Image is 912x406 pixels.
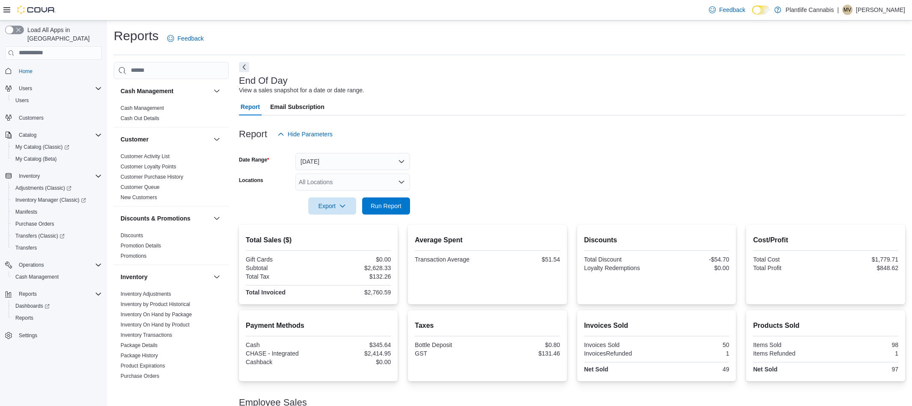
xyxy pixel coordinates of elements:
[12,272,62,282] a: Cash Management
[15,130,40,140] button: Catalog
[658,341,729,348] div: 50
[371,202,401,210] span: Run Report
[121,153,170,159] a: Customer Activity List
[15,113,47,123] a: Customers
[12,154,60,164] a: My Catalog (Beta)
[121,253,147,259] a: Promotions
[844,5,851,15] span: MV
[9,230,105,242] a: Transfers (Classic)
[753,265,824,271] div: Total Profit
[121,105,164,111] a: Cash Management
[9,218,105,230] button: Purchase Orders
[24,26,102,43] span: Load All Apps in [GEOGRAPHIC_DATA]
[827,341,898,348] div: 98
[239,86,364,95] div: View a sales snapshot for a date or date range.
[752,6,770,15] input: Dark Mode
[246,321,391,331] h2: Payment Methods
[320,273,391,280] div: $132.26
[320,256,391,263] div: $0.00
[12,195,89,205] a: Inventory Manager (Classic)
[121,135,210,144] button: Customer
[753,350,824,357] div: Items Refunded
[2,170,105,182] button: Inventory
[12,301,102,311] span: Dashboards
[9,94,105,106] button: Users
[121,242,161,249] span: Promotion Details
[827,366,898,373] div: 97
[121,291,171,297] span: Inventory Adjustments
[19,132,36,138] span: Catalog
[241,98,260,115] span: Report
[15,232,65,239] span: Transfers (Classic)
[121,383,139,389] a: Reorder
[415,235,560,245] h2: Average Spent
[489,341,560,348] div: $0.80
[9,206,105,218] button: Manifests
[121,373,159,379] a: Purchase Orders
[489,256,560,263] div: $51.54
[15,130,102,140] span: Catalog
[584,366,608,373] strong: Net Sold
[9,153,105,165] button: My Catalog (Beta)
[121,184,159,190] a: Customer Queue
[121,194,157,201] span: New Customers
[121,135,148,144] h3: Customer
[12,313,102,323] span: Reports
[12,243,102,253] span: Transfers
[9,242,105,254] button: Transfers
[320,350,391,357] div: $2,414.95
[827,350,898,357] div: 1
[2,329,105,341] button: Settings
[19,68,32,75] span: Home
[239,156,269,163] label: Date Range
[15,330,102,341] span: Settings
[114,27,159,44] h1: Reports
[19,115,44,121] span: Customers
[584,341,655,348] div: Invoices Sold
[121,373,159,380] span: Purchase Orders
[121,153,170,160] span: Customer Activity List
[308,197,356,215] button: Export
[239,129,267,139] h3: Report
[121,291,171,297] a: Inventory Adjustments
[121,311,192,318] span: Inventory On Hand by Package
[114,230,229,265] div: Discounts & Promotions
[9,141,105,153] a: My Catalog (Classic)
[12,219,102,229] span: Purchase Orders
[9,194,105,206] a: Inventory Manager (Classic)
[2,112,105,124] button: Customers
[2,259,105,271] button: Operations
[121,87,174,95] h3: Cash Management
[121,332,172,338] span: Inventory Transactions
[658,350,729,357] div: 1
[164,30,207,47] a: Feedback
[320,341,391,348] div: $345.64
[9,271,105,283] button: Cash Management
[584,321,729,331] h2: Invoices Sold
[121,342,158,348] a: Package Details
[121,232,143,238] a: Discounts
[121,115,159,122] span: Cash Out Details
[12,272,102,282] span: Cash Management
[121,174,183,180] a: Customer Purchase History
[246,350,317,357] div: CHASE - Integrated
[121,163,176,170] span: Customer Loyalty Points
[827,256,898,263] div: $1,779.71
[15,156,57,162] span: My Catalog (Beta)
[2,65,105,77] button: Home
[121,362,165,369] span: Product Expirations
[288,130,333,138] span: Hide Parameters
[121,164,176,170] a: Customer Loyalty Points
[17,6,56,14] img: Cova
[114,289,229,405] div: Inventory
[415,321,560,331] h2: Taxes
[121,322,189,328] a: Inventory On Hand by Product
[19,291,37,297] span: Reports
[753,366,777,373] strong: Net Sold
[705,1,749,18] a: Feedback
[15,83,102,94] span: Users
[12,207,41,217] a: Manifests
[584,256,655,263] div: Total Discount
[12,313,37,323] a: Reports
[121,332,172,338] a: Inventory Transactions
